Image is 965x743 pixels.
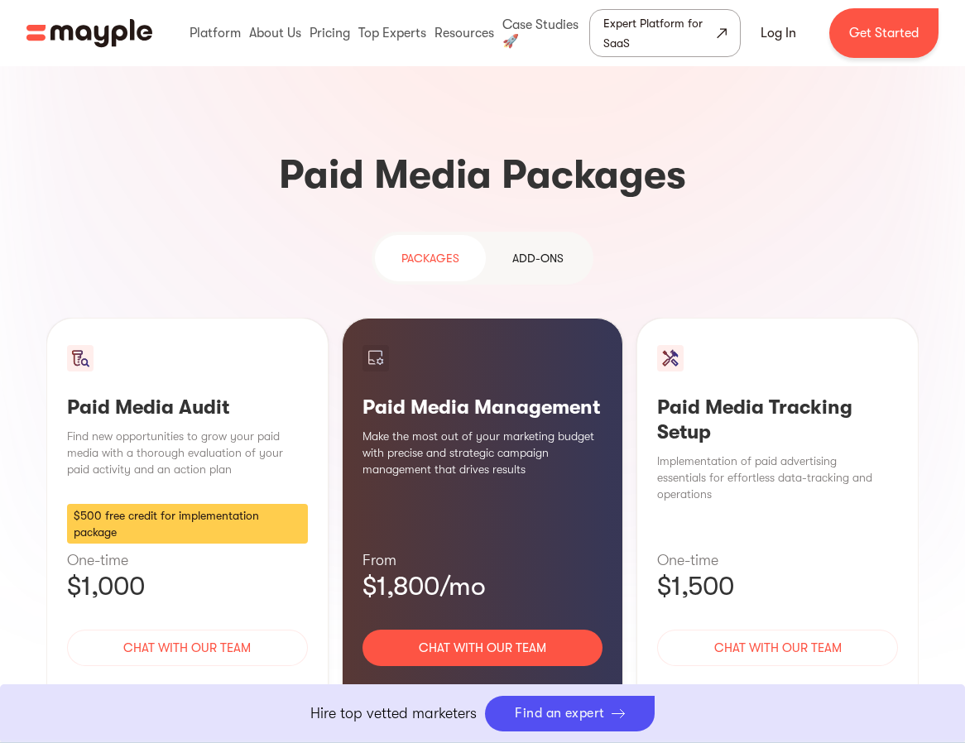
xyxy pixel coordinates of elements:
a: Chat with our team [657,630,898,666]
a: Log In [741,13,816,53]
iframe: Chat Widget [701,564,965,743]
div: Learn More [362,679,603,714]
h3: Paid Media Packages [46,149,919,202]
div: About Us [245,7,305,60]
a: home [26,17,152,49]
p: From [362,550,603,570]
h3: Paid Media Audit [67,395,308,419]
div: Platform [185,7,245,60]
div: Add-ons [512,248,564,268]
h3: Paid Media Tracking Setup [657,395,898,444]
a: Expert Platform for SaaS [589,9,741,57]
p: $1,500 [657,570,898,603]
p: Implementation of paid advertising essentials for effortless data-tracking and operations [657,453,898,502]
div: Find an expert [515,706,605,721]
div: Resources [430,7,498,60]
div: $500 free credit for implementation package [67,504,308,544]
img: Mayple logo [26,17,152,49]
div: Top Experts [354,7,430,60]
p: $1,000 [67,570,308,603]
p: Find new opportunities to grow your paid media with a thorough evaluation of your paid activity a... [67,428,308,477]
p: $1,800/mo [362,570,603,603]
p: Hire top vetted marketers [310,702,477,725]
p: Make the most out of your marketing budget with precise and strategic campaign management that dr... [362,428,603,477]
div: Learn More [67,679,308,714]
div: PAckages [401,248,459,268]
h3: Paid Media Management [362,395,603,419]
p: One-time [67,550,308,570]
div: Pricing [305,7,354,60]
a: Chat with our team [67,630,308,666]
a: Get Started [829,8,939,58]
a: Chat with our team [362,630,603,666]
div: Expert Platform for SaaS [603,13,713,53]
p: One-time [657,550,898,570]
